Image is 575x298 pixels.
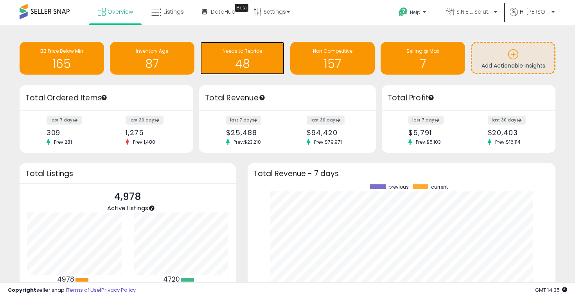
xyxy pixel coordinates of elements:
[482,62,545,70] span: Add Actionable Insights
[235,4,248,12] div: Tooltip anchor
[163,275,180,284] b: 4720
[398,7,408,17] i: Get Help
[428,94,435,101] div: Tooltip anchor
[107,204,148,212] span: Active Listings
[408,128,462,137] div: $5,791
[294,57,371,70] h1: 157
[388,184,409,190] span: previous
[253,171,550,177] h3: Total Revenue - 7 days
[126,116,164,125] label: last 30 days
[47,128,101,137] div: 309
[408,116,444,125] label: last 7 days
[388,93,550,103] h3: Total Profit
[431,184,448,190] span: current
[211,8,235,16] span: DataHub
[510,8,555,25] a: Hi [PERSON_NAME]
[488,116,526,125] label: last 30 days
[313,48,352,54] span: Non Competitive
[8,287,136,294] div: seller snap | |
[307,116,345,125] label: last 30 days
[50,139,76,145] span: Prev: 281
[381,42,465,75] a: Selling @ Max 7
[107,189,148,204] p: 4,978
[488,128,542,137] div: $20,403
[20,42,104,75] a: BB Price Below Min 165
[535,286,567,294] span: 2025-10-6 14:35 GMT
[259,94,266,101] div: Tooltip anchor
[310,139,346,145] span: Prev: $79,971
[385,57,461,70] h1: 7
[25,93,187,103] h3: Total Ordered Items
[204,57,281,70] h1: 48
[226,116,261,125] label: last 7 days
[410,9,420,16] span: Help
[8,286,36,294] strong: Copyright
[412,139,445,145] span: Prev: $5,103
[226,128,282,137] div: $25,488
[110,42,194,75] a: Inventory Age 87
[25,171,230,177] h3: Total Listings
[129,139,159,145] span: Prev: 1,480
[472,43,554,73] a: Add Actionable Insights
[57,275,74,284] b: 4978
[164,8,184,16] span: Listings
[148,205,155,212] div: Tooltip anchor
[126,128,180,137] div: 1,275
[101,286,136,294] a: Privacy Policy
[307,128,362,137] div: $94,420
[491,139,525,145] span: Prev: $16,114
[230,139,265,145] span: Prev: $23,210
[114,57,190,70] h1: 87
[23,57,100,70] h1: 165
[101,94,108,101] div: Tooltip anchor
[200,42,285,75] a: Needs to Reprice 48
[223,48,262,54] span: Needs to Reprice
[520,8,549,16] span: Hi [PERSON_NAME]
[67,286,100,294] a: Terms of Use
[40,48,83,54] span: BB Price Below Min
[47,116,82,125] label: last 7 days
[136,48,168,54] span: Inventory Age
[205,93,370,103] h3: Total Revenue
[406,48,439,54] span: Selling @ Max
[392,1,434,25] a: Help
[108,8,133,16] span: Overview
[456,8,492,16] span: S.N.E.L. Solutions
[290,42,375,75] a: Non Competitive 157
